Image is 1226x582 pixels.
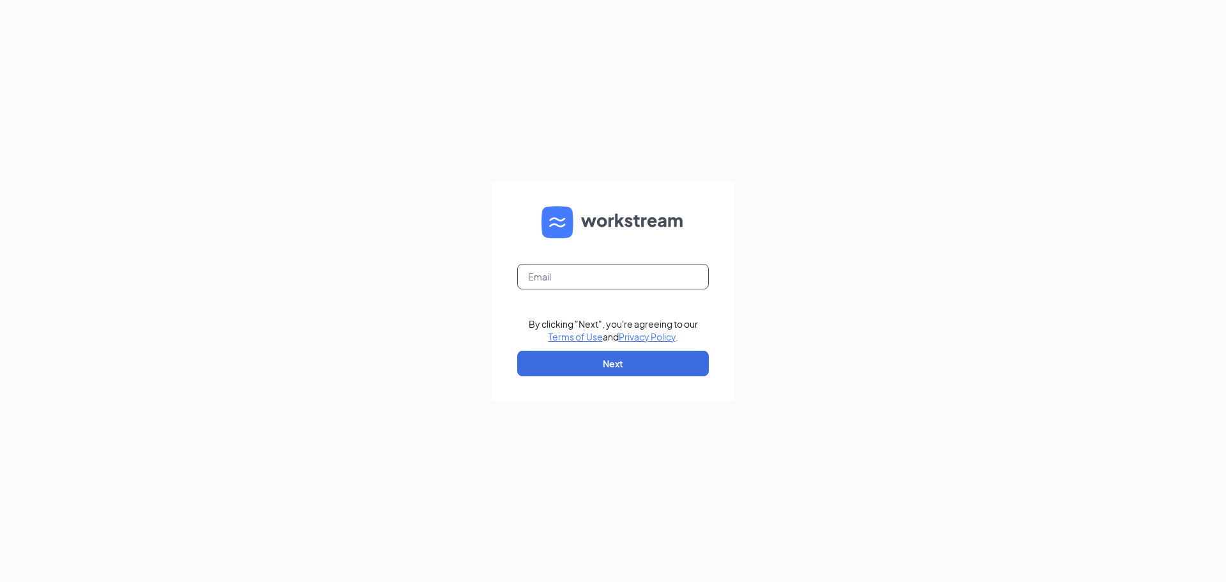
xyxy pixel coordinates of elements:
[619,331,676,342] a: Privacy Policy
[541,206,685,238] img: WS logo and Workstream text
[517,264,709,289] input: Email
[529,318,698,343] div: By clicking "Next", you're agreeing to our and .
[517,351,709,376] button: Next
[549,331,603,342] a: Terms of Use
